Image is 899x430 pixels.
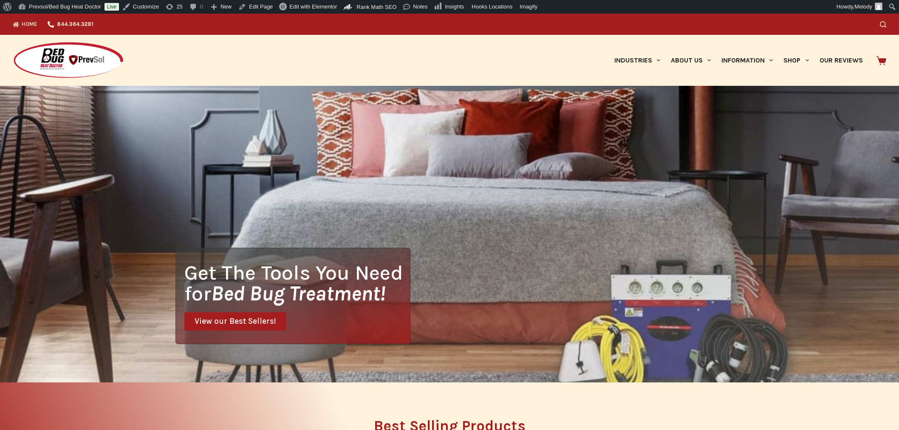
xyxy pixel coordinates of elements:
h1: Get The Tools You Need for [184,262,410,304]
a: Information [716,35,778,86]
i: Bed Bug Treatment! [211,281,385,306]
a: Industries [609,35,665,86]
a: Our Reviews [814,35,868,86]
a: Home [13,14,42,35]
nav: Primary [609,35,868,86]
span: Rank Math SEO [356,4,396,10]
span: View our Best Sellers! [195,317,276,325]
button: Search [880,21,886,28]
span: Edit with Elementor [289,3,337,10]
a: About Us [665,35,716,86]
a: Shop [778,35,814,86]
a: Live [105,3,119,11]
span: Melody [854,3,872,10]
a: View our Best Sellers! [184,312,286,331]
img: Prevsol/Bed Bug Heat Doctor [13,42,124,79]
a: 844.364.3281 [42,14,99,35]
nav: Top Menu [13,14,99,35]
